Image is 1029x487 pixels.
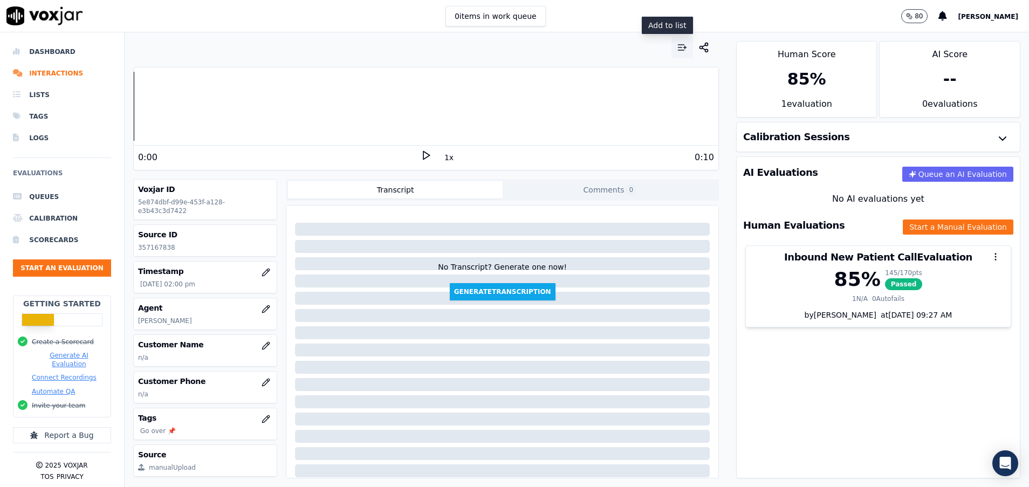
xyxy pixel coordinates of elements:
[138,198,273,215] p: 5e874dbf-d99e-453f-a128-e3b43c3d7422
[32,351,106,368] button: Generate AI Evaluation
[876,310,952,320] div: at [DATE] 09:27 AM
[138,449,273,460] h3: Source
[885,278,923,290] span: Passed
[901,9,938,23] button: 80
[40,472,53,481] button: TOS
[943,70,957,89] div: --
[13,208,111,229] a: Calibration
[902,167,1013,182] button: Queue an AI Evaluation
[903,220,1013,235] button: Start a Manual Evaluation
[32,401,85,410] button: Invite your team
[438,262,567,283] div: No Transcript? Generate one now!
[743,132,850,142] h3: Calibration Sessions
[13,229,111,251] a: Scorecards
[32,387,75,396] button: Automate QA
[626,185,636,195] span: 0
[138,353,273,362] p: n/a
[834,269,881,290] div: 85 %
[138,303,273,313] h3: Agent
[13,427,111,443] button: Report a Bug
[138,413,273,423] h3: Tags
[880,42,1020,61] div: AI Score
[992,450,1018,476] div: Open Intercom Messenger
[503,181,717,198] button: Comments
[737,42,877,61] div: Human Score
[138,243,273,252] p: 357167838
[695,151,714,164] div: 0:10
[885,269,923,277] div: 145 / 170 pts
[140,427,273,435] p: Go over 📌
[13,186,111,208] a: Queues
[13,167,111,186] h6: Evaluations
[138,151,157,164] div: 0:00
[852,294,868,303] div: 1 N/A
[138,317,273,325] p: [PERSON_NAME]
[648,20,687,31] p: Add to list
[140,280,273,289] p: [DATE] 02:00 pm
[138,339,273,350] h3: Customer Name
[13,106,111,127] a: Tags
[13,63,111,84] a: Interactions
[138,266,273,277] h3: Timestamp
[57,472,84,481] button: Privacy
[32,338,94,346] button: Create a Scorecard
[138,390,273,399] p: n/a
[13,41,111,63] a: Dashboard
[23,298,101,309] h2: Getting Started
[13,84,111,106] a: Lists
[737,98,877,117] div: 1 evaluation
[745,193,1011,205] div: No AI evaluations yet
[149,463,196,472] div: manualUpload
[138,184,273,195] h3: Voxjar ID
[32,373,97,382] button: Connect Recordings
[442,150,456,165] button: 1x
[138,229,273,240] h3: Source ID
[787,70,826,89] div: 85 %
[746,310,1011,327] div: by [PERSON_NAME]
[450,283,555,300] button: GenerateTranscription
[743,221,845,230] h3: Human Evaluations
[13,127,111,149] a: Logs
[872,294,904,303] div: 0 Autofails
[880,98,1020,117] div: 0 evaluation s
[743,168,818,177] h3: AI Evaluations
[45,461,87,470] p: 2025 Voxjar
[901,9,928,23] button: 80
[915,12,923,20] p: 80
[958,13,1018,20] span: [PERSON_NAME]
[138,376,273,387] h3: Customer Phone
[445,6,546,26] button: 0items in work queue
[288,181,502,198] button: Transcript
[13,259,111,277] button: Start an Evaluation
[958,10,1029,23] button: [PERSON_NAME]
[6,6,83,25] img: voxjar logo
